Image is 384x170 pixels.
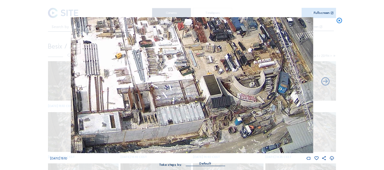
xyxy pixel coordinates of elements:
[71,17,313,153] img: Image
[199,161,211,166] div: Default
[186,161,225,166] div: Default
[159,163,182,166] div: Take steps by:
[314,11,330,15] div: Fullscreen
[320,77,330,87] i: Back
[50,156,67,160] span: [DATE] 15:10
